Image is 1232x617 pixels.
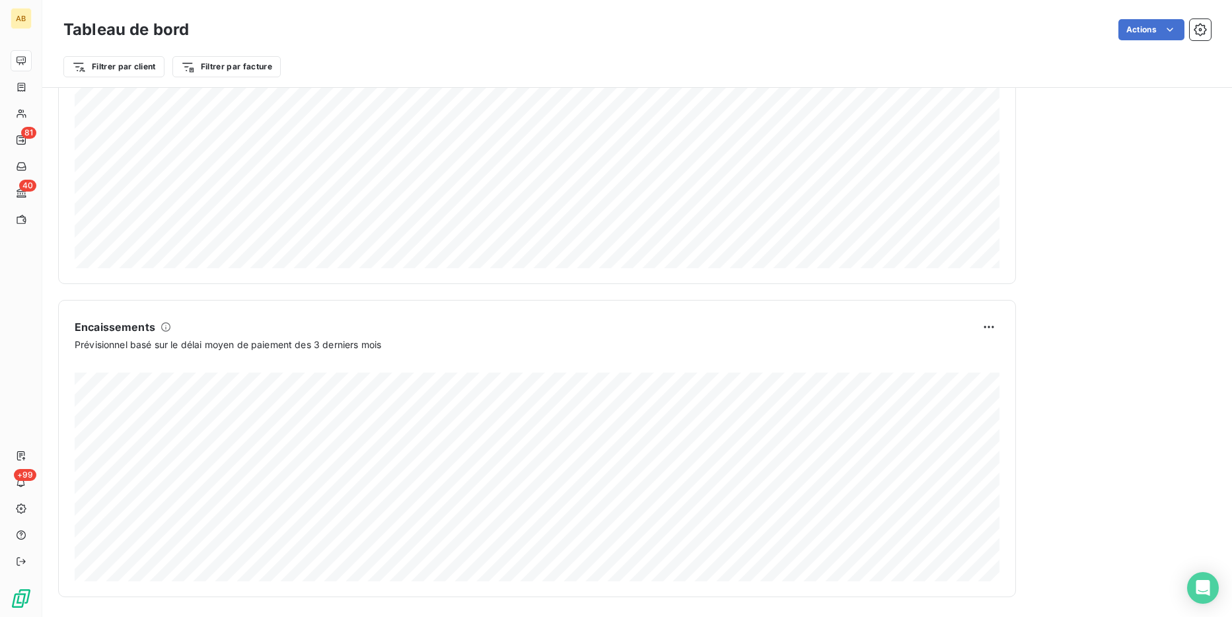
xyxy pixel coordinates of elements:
h3: Tableau de bord [63,18,189,42]
h6: Encaissements [75,319,155,335]
button: Filtrer par facture [172,56,281,77]
button: Actions [1118,19,1184,40]
span: +99 [14,469,36,481]
a: 40 [11,182,31,203]
button: Filtrer par client [63,56,164,77]
span: 81 [21,127,36,139]
img: Logo LeanPay [11,588,32,609]
div: AB [11,8,32,29]
div: Open Intercom Messenger [1187,572,1219,604]
a: 81 [11,129,31,151]
span: Prévisionnel basé sur le délai moyen de paiement des 3 derniers mois [75,338,381,351]
span: 40 [19,180,36,192]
